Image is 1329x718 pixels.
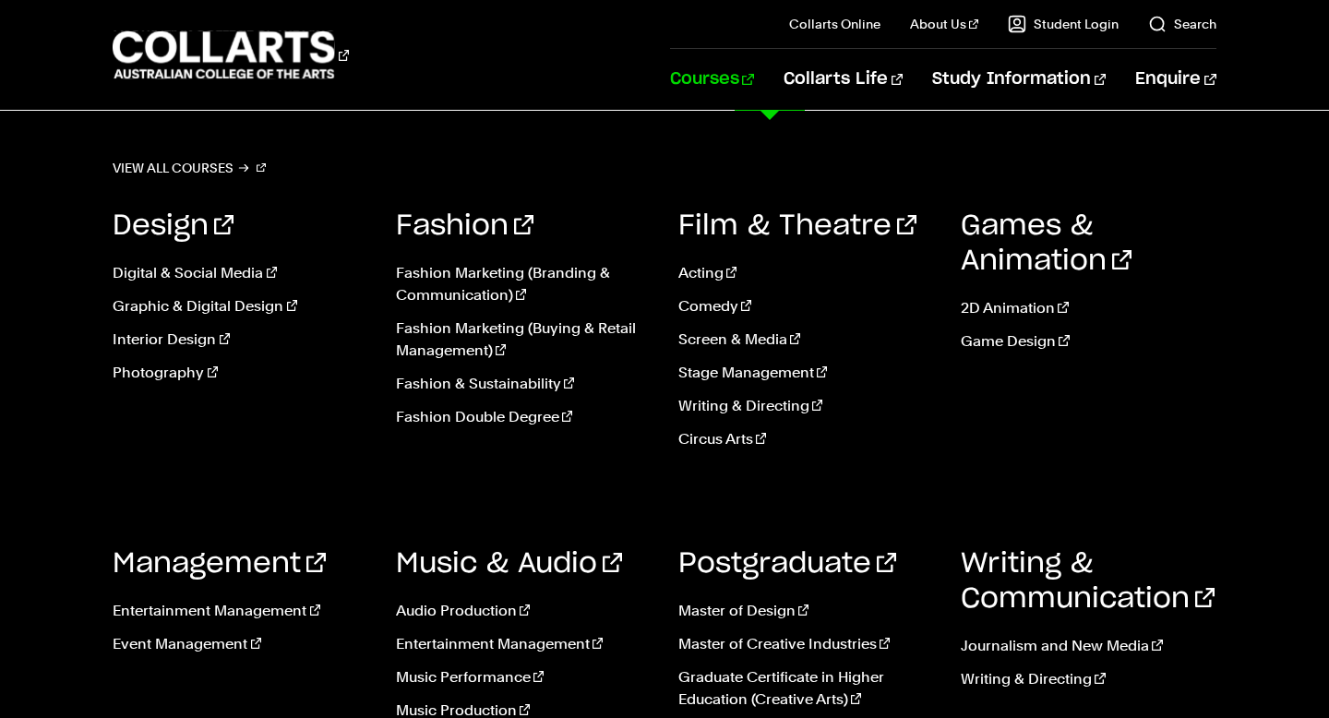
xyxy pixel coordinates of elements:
a: Circus Arts [678,428,933,450]
a: Music & Audio [396,550,622,578]
a: Digital & Social Media [113,262,367,284]
a: Search [1148,15,1216,33]
a: Acting [678,262,933,284]
a: Film & Theatre [678,212,916,240]
a: Writing & Directing [678,395,933,417]
a: Collarts Online [789,15,880,33]
a: Graduate Certificate in Higher Education (Creative Arts) [678,666,933,711]
a: Enquire [1135,49,1215,110]
a: 2D Animation [961,297,1215,319]
a: Writing & Directing [961,668,1215,690]
a: Photography [113,362,367,384]
a: Comedy [678,295,933,317]
a: Event Management [113,633,367,655]
a: View all courses [113,155,266,181]
a: Graphic & Digital Design [113,295,367,317]
a: Design [113,212,233,240]
a: Master of Creative Industries [678,633,933,655]
a: Entertainment Management [113,600,367,622]
a: Courses [670,49,754,110]
a: Journalism and New Media [961,635,1215,657]
a: Master of Design [678,600,933,622]
a: Stage Management [678,362,933,384]
a: Fashion Marketing (Buying & Retail Management) [396,317,651,362]
a: Writing & Communication [961,550,1215,613]
a: Games & Animation [961,212,1131,275]
a: Postgraduate [678,550,896,578]
a: Fashion & Sustainability [396,373,651,395]
a: Management [113,550,326,578]
a: Collarts Life [784,49,903,110]
a: Fashion [396,212,533,240]
a: Music Performance [396,666,651,688]
div: Go to homepage [113,29,349,81]
a: Student Login [1008,15,1119,33]
a: Interior Design [113,329,367,351]
a: Screen & Media [678,329,933,351]
a: Study Information [932,49,1106,110]
a: Game Design [961,330,1215,353]
a: About Us [910,15,978,33]
a: Audio Production [396,600,651,622]
a: Fashion Double Degree [396,406,651,428]
a: Entertainment Management [396,633,651,655]
a: Fashion Marketing (Branding & Communication) [396,262,651,306]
